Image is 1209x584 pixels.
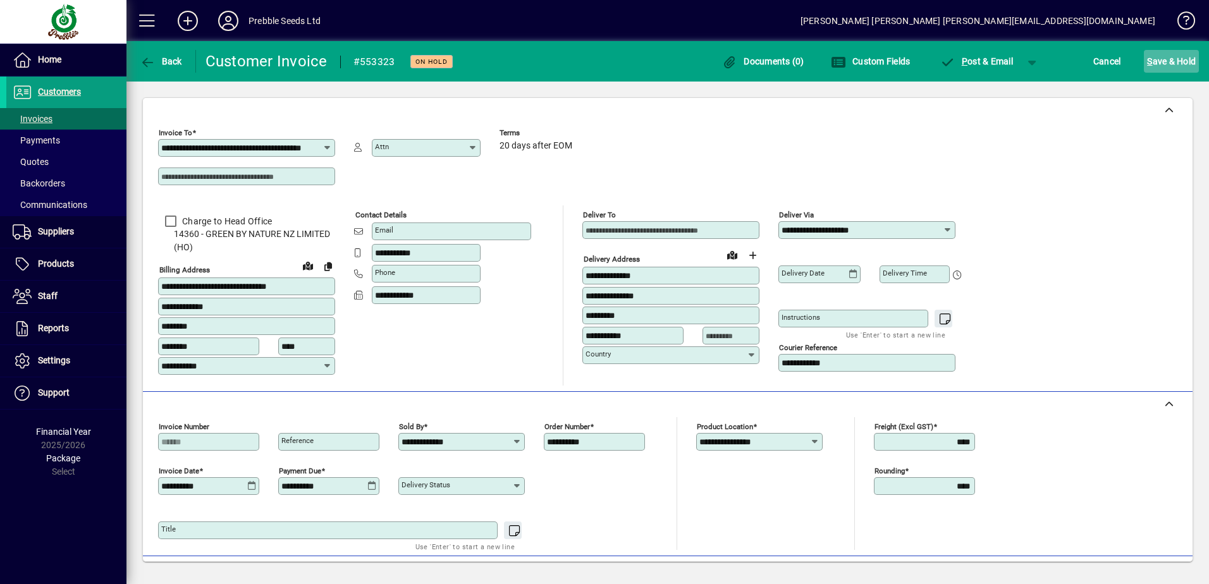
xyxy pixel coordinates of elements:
span: Financial Year [36,427,91,437]
span: Suppliers [38,226,74,236]
a: Support [6,377,126,409]
a: Knowledge Base [1168,3,1193,44]
mat-label: Freight (excl GST) [875,422,933,430]
a: Reports [6,313,126,344]
mat-label: Deliver To [583,210,616,219]
span: Staff [38,291,58,301]
a: View on map [298,255,318,276]
span: Payments [13,135,60,145]
span: On hold [415,58,448,66]
mat-label: Product location [697,422,753,430]
span: Communications [13,200,87,210]
span: ave & Hold [1147,51,1196,71]
a: Payments [6,130,126,151]
mat-label: Delivery status [402,480,450,489]
span: ost & Email [940,56,1013,66]
a: Home [6,44,126,76]
span: Products [38,259,74,269]
mat-label: Instructions [782,313,820,322]
mat-label: Order number [544,422,590,430]
div: [PERSON_NAME] [PERSON_NAME] [PERSON_NAME][EMAIL_ADDRESS][DOMAIN_NAME] [801,11,1155,31]
button: Documents (0) [719,50,807,73]
span: Quotes [13,157,49,167]
span: Back [140,56,182,66]
span: S [1147,56,1152,66]
span: Terms [500,129,575,137]
mat-label: Sold by [399,422,424,430]
mat-label: Deliver via [779,210,814,219]
mat-hint: Use 'Enter' to start a new line [846,327,945,342]
span: Custom Fields [831,56,911,66]
mat-label: Country [586,350,611,358]
span: Support [38,387,70,398]
mat-label: Payment due [279,466,321,475]
button: Profile [208,9,249,32]
mat-label: Delivery time [883,269,927,277]
span: Package [46,453,80,463]
button: Choose address [742,245,763,265]
span: Documents (0) [722,56,804,66]
button: Post & Email [933,50,1019,73]
button: Add [168,9,208,32]
mat-label: Rounding [875,466,905,475]
a: View on map [722,245,742,265]
span: 14360 - GREEN BY NATURE NZ LIMITED (HO) [158,228,335,254]
span: Reports [38,323,69,333]
a: Staff [6,281,126,312]
a: Suppliers [6,216,126,248]
mat-label: Invoice number [159,422,209,430]
mat-hint: Use 'Enter' to start a new line [415,539,515,554]
app-page-header-button: Back [126,50,196,73]
span: Invoices [13,114,52,124]
mat-label: Delivery date [782,269,825,277]
mat-label: Invoice date [159,466,199,475]
a: Communications [6,194,126,216]
mat-label: Reference [281,436,314,445]
mat-label: Attn [375,142,389,151]
mat-label: Email [375,226,393,234]
span: Home [38,54,61,64]
button: Custom Fields [828,50,914,73]
button: Copy to Delivery address [318,256,338,276]
button: Cancel [1090,50,1124,73]
a: Products [6,248,126,280]
span: Customers [38,87,81,97]
label: Charge to Head Office [180,215,272,228]
span: 20 days after EOM [500,141,572,151]
div: Customer Invoice [206,51,328,71]
a: Backorders [6,173,126,194]
a: Settings [6,345,126,377]
div: #553323 [353,52,395,72]
span: Settings [38,355,70,365]
span: Backorders [13,178,65,188]
span: P [962,56,967,66]
span: Cancel [1093,51,1121,71]
a: Invoices [6,108,126,130]
button: Save & Hold [1144,50,1199,73]
button: Back [137,50,185,73]
a: Quotes [6,151,126,173]
div: Prebble Seeds Ltd [249,11,321,31]
mat-label: Title [161,525,176,533]
mat-label: Phone [375,268,395,277]
mat-label: Courier Reference [779,343,837,352]
mat-label: Invoice To [159,128,192,137]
